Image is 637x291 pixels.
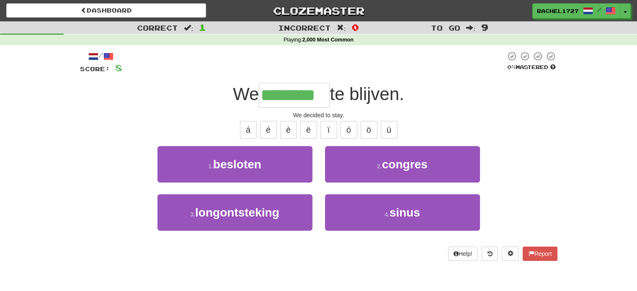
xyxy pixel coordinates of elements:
[320,121,337,139] button: ï
[325,194,480,231] button: 4.sinus
[208,163,213,170] small: 1 .
[80,51,122,62] div: /
[537,7,579,15] span: Rachel1727
[325,146,480,183] button: 2.congres
[302,37,353,43] strong: 2,000 Most Common
[219,3,418,18] a: Clozemaster
[80,65,110,72] span: Score:
[6,3,206,18] a: Dashboard
[481,22,488,32] span: 9
[300,121,317,139] button: ë
[466,24,475,31] span: :
[80,111,557,119] div: We decided to stay.
[361,121,377,139] button: ö
[377,163,382,170] small: 2 .
[532,3,620,18] a: Rachel1727 /
[137,23,178,32] span: Correct
[195,206,279,219] span: longontsteking
[507,64,516,70] span: 0 %
[597,7,601,13] span: /
[233,84,259,104] span: We
[240,121,257,139] button: á
[278,23,331,32] span: Incorrect
[352,22,359,32] span: 0
[384,211,389,218] small: 4 .
[505,64,557,71] div: Mastered
[260,121,277,139] button: é
[213,158,261,171] span: besloten
[337,24,346,31] span: :
[389,206,420,219] span: sinus
[340,121,357,139] button: ó
[448,247,478,261] button: Help!
[523,247,557,261] button: Report
[482,247,498,261] button: Round history (alt+y)
[157,146,312,183] button: 1.besloten
[115,62,122,73] span: 8
[190,211,195,218] small: 3 .
[381,121,397,139] button: ü
[184,24,193,31] span: :
[330,84,404,104] span: te blijven.
[280,121,297,139] button: è
[431,23,460,32] span: To go
[157,194,312,231] button: 3.longontsteking
[199,22,206,32] span: 1
[382,158,428,171] span: congres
